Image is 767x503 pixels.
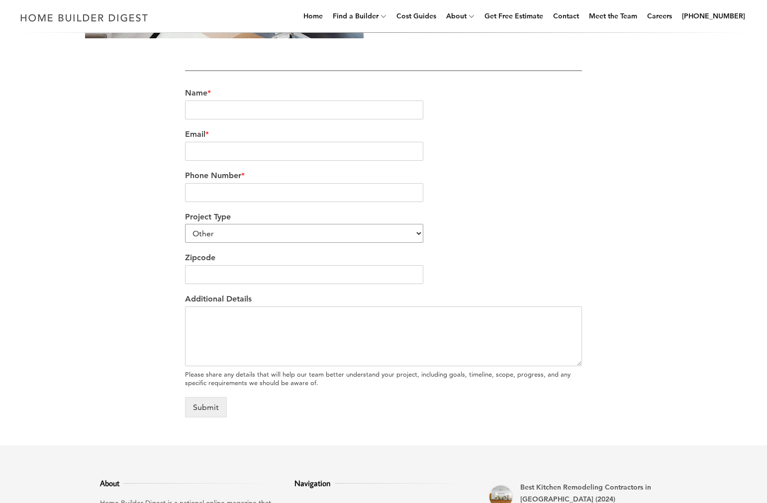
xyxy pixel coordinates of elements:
label: Name [185,88,582,99]
label: Phone Number [185,171,582,181]
label: Project Type [185,212,582,222]
label: Additional Details [185,294,582,304]
h3: Navigation [294,477,473,489]
button: Submit [185,397,227,417]
label: Email [185,129,582,140]
label: Zipcode [185,253,582,263]
div: Please share any details that will help our team better understand your project, including goals,... [185,370,582,387]
img: Home Builder Digest [16,8,153,27]
h3: About [100,477,279,489]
